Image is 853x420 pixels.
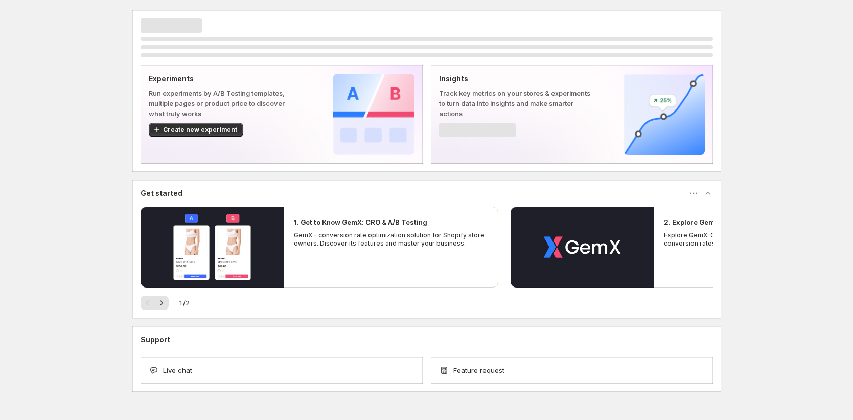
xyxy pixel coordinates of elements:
nav: Pagination [141,296,169,310]
h3: Support [141,335,170,345]
p: Insights [439,74,591,84]
button: Play video [141,207,284,288]
span: 1 / 2 [179,298,190,308]
img: Insights [624,74,705,155]
button: Next [154,296,169,310]
img: Experiments [333,74,414,155]
h2: 1. Get to Know GemX: CRO & A/B Testing [294,217,427,227]
p: Experiments [149,74,301,84]
button: Play video [511,207,654,288]
p: GemX - conversion rate optimization solution for Shopify store owners. Discover its features and ... [294,231,488,248]
span: Live chat [163,365,192,375]
span: Feature request [453,365,504,375]
p: Run experiments by A/B Testing templates, multiple pages or product price to discover what truly ... [149,88,301,119]
h2: 2. Explore GemX: CRO & A/B Testing Use Cases [664,217,822,227]
span: Create new experiment [163,126,237,134]
p: Track key metrics on your stores & experiments to turn data into insights and make smarter actions [439,88,591,119]
button: Create new experiment [149,123,243,137]
h3: Get started [141,188,182,198]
